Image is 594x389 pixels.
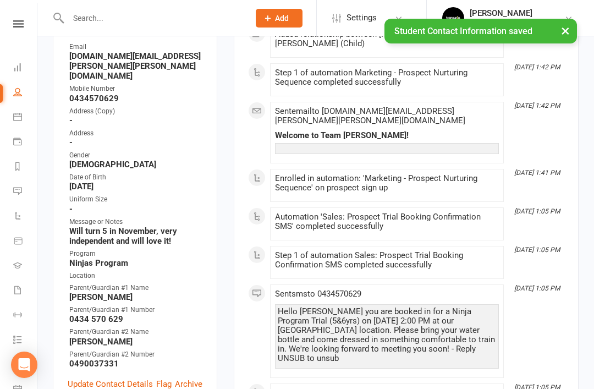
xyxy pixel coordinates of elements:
[275,106,465,125] span: Sent email to [DOMAIN_NAME][EMAIL_ADDRESS][PERSON_NAME][PERSON_NAME][DOMAIN_NAME]
[514,284,560,292] i: [DATE] 1:05 PM
[69,349,202,360] div: Parent/Guardian #2 Number
[69,194,202,205] div: Uniform Size
[69,84,202,94] div: Mobile Number
[69,327,202,337] div: Parent/Guardian #2 Name
[69,337,202,347] strong: [PERSON_NAME]
[555,19,575,42] button: ×
[13,155,38,180] a: Reports
[275,212,499,231] div: Automation 'Sales: Prospect Trial Booking Confirmation SMS' completed successfully
[384,19,577,43] div: Student Contact Information saved
[11,352,37,378] div: Open Intercom Messenger
[69,271,202,281] div: Location
[514,102,560,109] i: [DATE] 1:42 PM
[514,63,560,71] i: [DATE] 1:42 PM
[69,305,202,315] div: Parent/Guardian #1 Number
[275,289,361,299] span: Sent sms to 0434570629
[69,138,202,147] strong: -
[69,283,202,293] div: Parent/Guardian #1 Name
[256,9,302,28] button: Add
[69,258,202,268] strong: Ninjas Program
[69,116,202,125] strong: -
[69,128,202,139] div: Address
[69,217,202,227] div: Message or Notes
[69,160,202,169] strong: [DEMOGRAPHIC_DATA]
[13,229,38,254] a: Product Sales
[65,10,241,26] input: Search...
[275,174,499,193] div: Enrolled in automation: 'Marketing - Prospect Nurturing Sequence' on prospect sign up
[470,8,564,18] div: [PERSON_NAME]
[278,307,496,363] div: Hello [PERSON_NAME] you are booked in for a Ninja Program Trial (5&6yrs) on [DATE] 2:00 PM at our...
[514,246,560,254] i: [DATE] 1:05 PM
[69,226,202,246] strong: Will turn 5 in November, very independent and will love it!
[69,314,202,324] strong: 0434 570 629
[69,106,202,117] div: Address (Copy)
[514,207,560,215] i: [DATE] 1:05 PM
[69,182,202,191] strong: [DATE]
[69,292,202,302] strong: [PERSON_NAME]
[442,7,464,29] img: thumb_image1603260965.png
[69,359,202,369] strong: 0490037331
[275,131,499,140] div: Welcome to Team [PERSON_NAME]!
[69,172,202,183] div: Date of Birth
[275,251,499,270] div: Step 1 of automation Sales: Prospect Trial Booking Confirmation SMS completed successfully
[13,130,38,155] a: Payments
[346,6,377,30] span: Settings
[13,56,38,81] a: Dashboard
[69,204,202,214] strong: -
[13,106,38,130] a: Calendar
[69,150,202,161] div: Gender
[514,169,560,177] i: [DATE] 1:41 PM
[275,14,289,23] span: Add
[69,94,202,103] strong: 0434570629
[470,18,564,28] div: Team [GEOGRAPHIC_DATA]
[69,249,202,259] div: Program
[275,68,499,87] div: Step 1 of automation Marketing - Prospect Nurturing Sequence completed successfully
[69,51,202,81] strong: [DOMAIN_NAME][EMAIL_ADDRESS][PERSON_NAME][PERSON_NAME][DOMAIN_NAME]
[13,81,38,106] a: People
